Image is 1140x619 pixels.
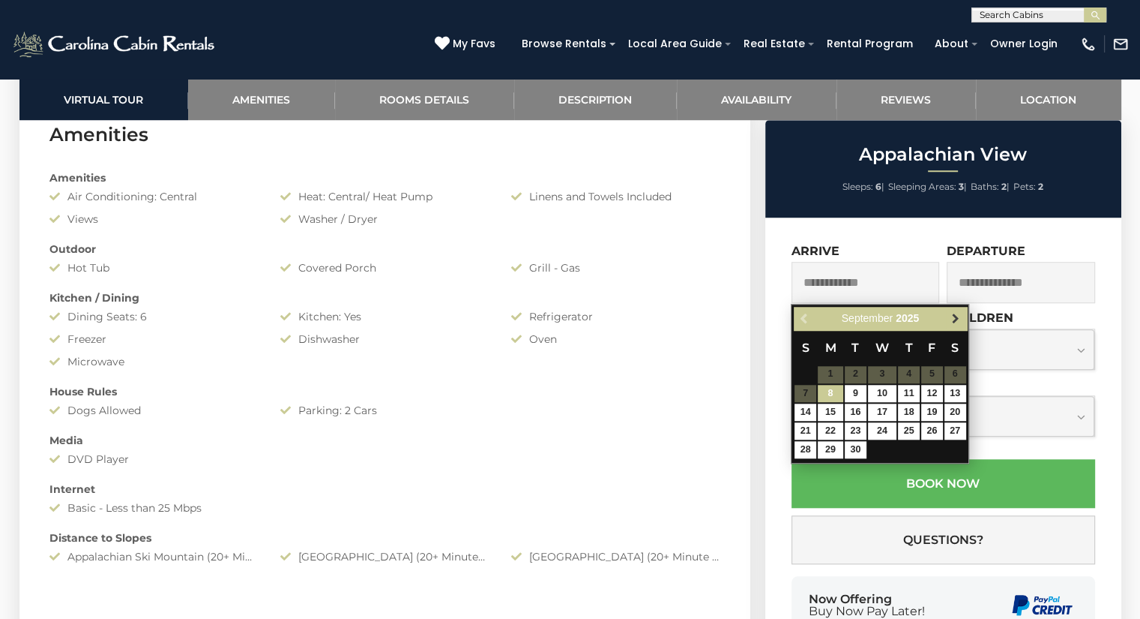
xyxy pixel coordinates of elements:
[791,459,1095,508] button: Book Now
[868,385,896,402] a: 10
[769,145,1118,164] h2: Appalachian View
[888,181,956,192] span: Sleeping Areas:
[19,79,188,120] a: Virtual Tour
[514,79,677,120] a: Description
[38,500,269,515] div: Basic - Less than 25 Mbps
[38,452,269,467] div: DVD Player
[921,422,943,440] a: 26
[947,244,1025,258] label: Departure
[500,549,731,564] div: [GEOGRAPHIC_DATA] (20+ Minute Drive)
[38,290,732,305] div: Kitchen / Dining
[845,404,866,421] a: 16
[1013,181,1036,192] span: Pets:
[896,312,919,324] span: 2025
[38,530,732,545] div: Distance to Slopes
[818,404,843,421] a: 15
[928,341,935,355] span: Friday
[791,515,1095,564] button: Questions?
[500,332,731,347] div: Oven
[950,312,962,324] span: Next
[38,403,269,418] div: Dogs Allowed
[1001,181,1007,192] strong: 2
[845,385,866,402] a: 9
[38,332,269,347] div: Freezer
[49,122,720,148] h3: Amenities
[944,385,966,402] a: 13
[269,309,500,324] div: Kitchen: Yes
[819,32,920,56] a: Rental Program
[905,341,913,355] span: Thursday
[794,404,816,421] a: 14
[944,404,966,421] a: 20
[818,385,843,402] a: 8
[868,404,896,421] a: 17
[836,79,976,120] a: Reviews
[944,422,966,440] a: 27
[269,332,500,347] div: Dishwasher
[38,549,269,564] div: Appalachian Ski Mountain (20+ Minute Drive)
[38,482,732,497] div: Internet
[927,32,976,56] a: About
[794,422,816,440] a: 21
[269,260,500,275] div: Covered Porch
[983,32,1065,56] a: Owner Login
[875,181,881,192] strong: 6
[1112,36,1129,53] img: mail-regular-white.png
[188,79,335,120] a: Amenities
[818,441,843,458] a: 29
[38,384,732,399] div: House Rules
[818,422,843,440] a: 22
[791,244,839,258] label: Arrive
[335,79,514,120] a: Rooms Details
[435,36,499,53] a: My Favs
[38,212,269,227] div: Views
[514,32,614,56] a: Browse Rentals
[677,79,836,120] a: Availability
[947,311,1013,325] label: Children
[1038,181,1043,192] strong: 2
[38,189,269,204] div: Air Conditioning: Central
[824,341,836,355] span: Monday
[802,341,809,355] span: Sunday
[38,309,269,324] div: Dining Seats: 6
[842,177,884,197] li: |
[500,260,731,275] div: Grill - Gas
[971,177,1010,197] li: |
[951,341,959,355] span: Saturday
[976,79,1121,120] a: Location
[809,605,925,617] span: Buy Now Pay Later!
[269,549,500,564] div: [GEOGRAPHIC_DATA] (20+ Minutes Drive)
[921,385,943,402] a: 12
[500,309,731,324] div: Refrigerator
[38,242,732,257] div: Outdoor
[453,36,495,52] span: My Favs
[851,341,859,355] span: Tuesday
[845,441,866,458] a: 30
[921,404,943,421] a: 19
[269,403,500,418] div: Parking: 2 Cars
[621,32,729,56] a: Local Area Guide
[38,260,269,275] div: Hot Tub
[38,354,269,369] div: Microwave
[500,189,731,204] div: Linens and Towels Included
[868,422,896,440] a: 24
[842,181,873,192] span: Sleeps:
[898,404,920,421] a: 18
[736,32,812,56] a: Real Estate
[898,385,920,402] a: 11
[959,181,964,192] strong: 3
[11,29,219,59] img: White-1-2.png
[946,309,965,328] a: Next
[38,170,732,185] div: Amenities
[269,189,500,204] div: Heat: Central/ Heat Pump
[38,433,732,448] div: Media
[898,422,920,440] a: 25
[842,312,893,324] span: September
[1080,36,1097,53] img: phone-regular-white.png
[794,441,816,458] a: 28
[971,181,999,192] span: Baths:
[269,212,500,227] div: Washer / Dryer
[875,341,889,355] span: Wednesday
[809,593,925,617] div: Now Offering
[888,177,967,197] li: |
